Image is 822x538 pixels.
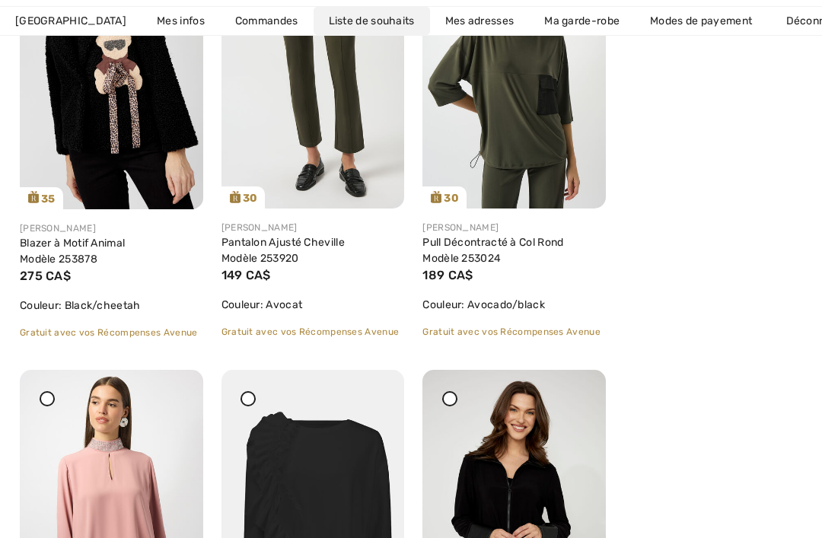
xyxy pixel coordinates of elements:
[529,7,635,35] a: Ma garde-robe
[422,325,606,339] div: Gratuit avec vos Récompenses Avenue
[221,297,405,313] div: Couleur: Avocat
[20,237,125,266] a: Blazer à Motif Animal Modèle 253878
[314,7,430,35] a: Liste de souhaits
[430,7,530,35] a: Mes adresses
[422,236,563,265] a: Pull Décontracté à Col Rond Modèle 253024
[20,221,203,235] div: [PERSON_NAME]
[422,268,473,282] span: 189 CA$
[221,221,405,234] div: [PERSON_NAME]
[221,325,405,339] div: Gratuit avec vos Récompenses Avenue
[20,298,203,314] div: Couleur: Black/cheetah
[20,269,71,283] span: 275 CA$
[81,155,191,209] div: Partagez
[422,221,606,234] div: [PERSON_NAME]
[220,7,314,35] a: Commandes
[142,7,220,35] a: Mes infos
[15,13,126,29] span: [GEOGRAPHIC_DATA]
[283,154,393,209] div: Partagez
[20,326,203,339] div: Gratuit avec vos Récompenses Avenue
[221,236,345,265] a: Pantalon Ajusté Cheville Modèle 253920
[635,7,767,35] a: Modes de payement
[485,154,594,209] div: Partagez
[422,297,606,313] div: Couleur: Avocado/black
[221,268,271,282] span: 149 CA$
